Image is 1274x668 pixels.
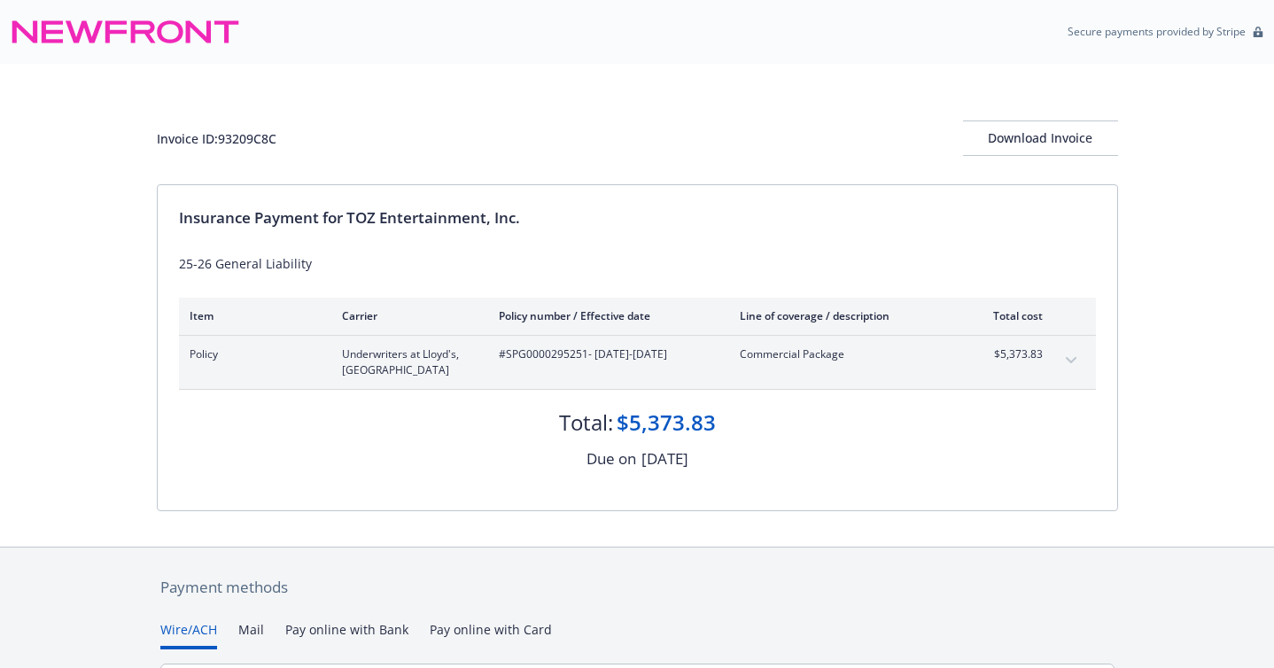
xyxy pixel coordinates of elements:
div: Total cost [976,308,1043,323]
div: Carrier [342,308,470,323]
div: Invoice ID: 93209C8C [157,129,276,148]
button: Mail [238,620,264,649]
div: 25-26 General Liability [179,254,1096,273]
span: Commercial Package [740,346,948,362]
span: Underwriters at Lloyd's, [GEOGRAPHIC_DATA] [342,346,470,378]
button: Wire/ACH [160,620,217,649]
button: Pay online with Bank [285,620,408,649]
div: Policy number / Effective date [499,308,711,323]
span: $5,373.83 [976,346,1043,362]
div: Item [190,308,314,323]
button: expand content [1057,346,1085,375]
span: #SPG0000295251 - [DATE]-[DATE] [499,346,711,362]
button: Pay online with Card [430,620,552,649]
div: Download Invoice [963,121,1118,155]
span: Policy [190,346,314,362]
p: Secure payments provided by Stripe [1068,24,1246,39]
div: $5,373.83 [617,408,716,438]
div: Due on [587,447,636,470]
div: [DATE] [641,447,688,470]
div: Line of coverage / description [740,308,948,323]
button: Download Invoice [963,120,1118,156]
div: Total: [559,408,613,438]
div: Insurance Payment for TOZ Entertainment, Inc. [179,206,1096,229]
div: PolicyUnderwriters at Lloyd's, [GEOGRAPHIC_DATA]#SPG0000295251- [DATE]-[DATE]Commercial Package$5... [179,336,1096,389]
div: Payment methods [160,576,1115,599]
